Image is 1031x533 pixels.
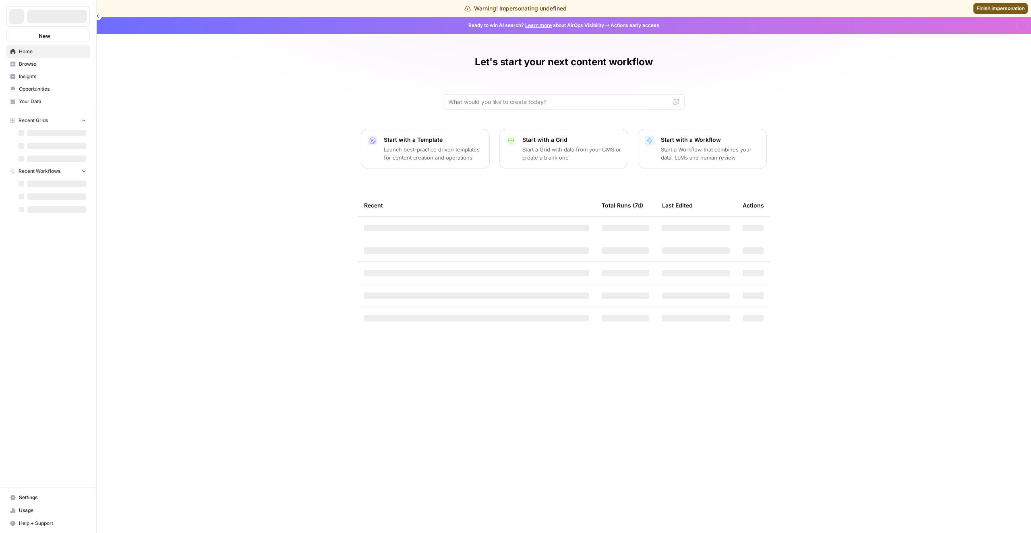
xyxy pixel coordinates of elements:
button: Help + Support [6,517,90,530]
span: Browse [19,60,86,68]
a: Home [6,45,90,58]
p: Start with a Template [384,136,483,144]
input: What would you like to create today? [448,98,670,106]
span: Home [19,48,86,55]
span: Your Data [19,98,86,105]
span: Recent Workflows [19,168,60,175]
a: Opportunities [6,83,90,95]
div: Last Edited [662,194,693,216]
button: New [6,30,90,42]
div: Total Runs (7d) [602,194,643,216]
a: Finish impersonation [973,3,1028,14]
span: Insights [19,73,86,80]
span: Recent Grids [19,117,48,124]
div: Recent [364,194,589,216]
span: Opportunities [19,85,86,93]
span: Settings [19,494,86,501]
button: Start with a TemplateLaunch best-practice driven templates for content creation and operations [361,129,490,168]
span: Finish impersonation [977,5,1025,12]
a: Learn more [525,22,552,28]
span: Help + Support [19,520,86,527]
span: Ready to win AI search? about AirOps Visibility [468,22,604,29]
span: Usage [19,507,86,514]
a: Browse [6,58,90,71]
button: Start with a GridStart a Grid with data from your CMS or create a blank one [499,129,628,168]
p: Start a Workflow that combines your data, LLMs and human review [661,145,760,162]
p: Start a Grid with data from your CMS or create a blank one [522,145,621,162]
span: New [39,32,50,40]
button: Recent Workflows [6,165,90,177]
a: Your Data [6,95,90,108]
p: Launch best-practice driven templates for content creation and operations [384,145,483,162]
span: Actions early access [611,22,659,29]
a: Settings [6,491,90,504]
button: Recent Grids [6,114,90,127]
div: Actions [743,194,764,216]
h1: Let's start your next content workflow [475,56,653,68]
p: Start with a Workflow [661,136,760,144]
a: Insights [6,70,90,83]
p: Start with a Grid [522,136,621,144]
div: Warning! Impersonating undefined [464,4,567,12]
button: Start with a WorkflowStart a Workflow that combines your data, LLMs and human review [638,129,767,168]
a: Usage [6,504,90,517]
